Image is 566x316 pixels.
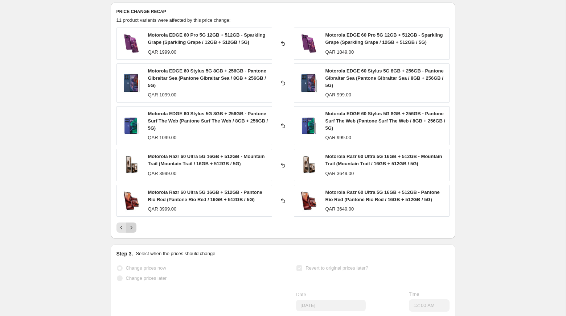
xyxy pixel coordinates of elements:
div: QAR 1099.00 [148,134,177,141]
span: Change prices later [126,275,167,281]
img: MOTO-PB960001AE-Edge-60-Stylus-Surf-the-Web-8_256-XT2517-5-AE-SW-DS-RTL_80x.jpg [120,115,142,137]
span: Date [296,292,306,297]
span: Motorola Razr 60 Ultra 5G 16GB + 512GB - Pantone Rio Red (Pantone Rio Red / 16GB + 512GB / 5G) [325,190,440,202]
div: QAR 1099.00 [148,91,177,99]
img: Motorola-XT2517-Edge-60-Stylus-8-256-GB-Pantone-Gibraltar-SEa_80x.jpg [298,72,320,94]
div: QAR 999.00 [325,134,352,141]
img: Motorola-XT2517-Edge-60-Stylus-8-256-GB-Pantone-Gibraltar-SEa_80x.jpg [120,72,142,94]
img: MOTO-PB7X0041AE-EDGE-60-Pro-Sparkling-Grape-12_512-PHONE-XT2507-1-AE-SG-DS-RTL_ee588b16-d662-425d... [120,33,142,54]
span: Motorola EDGE 60 Pro 5G 12GB + 512GB - Sparkling Grape (Sparkling Grape / 12GB + 512GB / 5G) [325,32,443,45]
span: Motorola EDGE 60 Pro 5G 12GB + 512GB - Sparkling Grape (Sparkling Grape / 12GB + 512GB / 5G) [148,32,266,45]
img: MOTO-PB8R0014AE-Razr-60-Ultra-Pantone-Rio-Red-16_512-PHONE-XT2551-6-AE-RR-DS-RTL_80x.jpg [120,190,142,212]
span: Motorola EDGE 60 Stylus 5G 8GB + 256GB - Pantone Gibraltar Sea (Pantone Gibraltar Sea / 8GB + 256... [325,68,444,88]
span: Revert to original prices later? [305,265,368,271]
span: Motorola Razr 60 Ultra 5G 16GB + 512GB - Mountain Trail (Mountain Trail / 16GB + 512GB / 5G) [148,154,265,166]
div: QAR 1849.00 [325,49,354,56]
div: QAR 3999.00 [148,205,177,213]
span: Motorola Razr 60 Ultra 5G 16GB + 512GB - Pantone Rio Red (Pantone Rio Red / 16GB + 512GB / 5G) [148,190,262,202]
button: Next [126,223,136,233]
span: Change prices now [126,265,166,271]
div: QAR 999.00 [325,91,352,99]
input: 12:00 [409,299,450,312]
span: Motorola EDGE 60 Stylus 5G 8GB + 256GB - Pantone Surf The Web (Pantone Surf The Web / 8GB + 256GB... [148,111,268,131]
span: Time [409,291,419,297]
img: MOTO-Razr-60-Ultra-Pantone-Scarab-16_512-PHONE-XT2551-6-AE-SB-DS-RTL_80x.jpg [120,154,142,176]
input: 9/15/2025 [296,300,366,311]
h2: Step 3. [116,250,133,257]
div: QAR 3649.00 [325,205,354,213]
p: Select when the prices should change [136,250,215,257]
span: Motorola EDGE 60 Stylus 5G 8GB + 256GB - Pantone Surf The Web (Pantone Surf The Web / 8GB + 256GB... [325,111,446,131]
img: MOTO-Razr-60-Ultra-Pantone-Scarab-16_512-PHONE-XT2551-6-AE-SB-DS-RTL_80x.jpg [298,154,320,176]
img: MOTO-PB960001AE-Edge-60-Stylus-Surf-the-Web-8_256-XT2517-5-AE-SW-DS-RTL_80x.jpg [298,115,320,137]
img: MOTO-PB7X0041AE-EDGE-60-Pro-Sparkling-Grape-12_512-PHONE-XT2507-1-AE-SG-DS-RTL_ee588b16-d662-425d... [298,33,320,54]
div: QAR 3649.00 [325,170,354,177]
span: Motorola Razr 60 Ultra 5G 16GB + 512GB - Mountain Trail (Mountain Trail / 16GB + 512GB / 5G) [325,154,442,166]
div: QAR 1999.00 [148,49,177,56]
nav: Pagination [116,223,136,233]
button: Previous [116,223,127,233]
div: QAR 3999.00 [148,170,177,177]
span: Motorola EDGE 60 Stylus 5G 8GB + 256GB - Pantone Gibraltar Sea (Pantone Gibraltar Sea / 8GB + 256... [148,68,266,88]
h6: PRICE CHANGE RECAP [116,9,450,14]
img: MOTO-PB8R0014AE-Razr-60-Ultra-Pantone-Rio-Red-16_512-PHONE-XT2551-6-AE-RR-DS-RTL_80x.jpg [298,190,320,212]
span: 11 product variants were affected by this price change: [116,17,231,23]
